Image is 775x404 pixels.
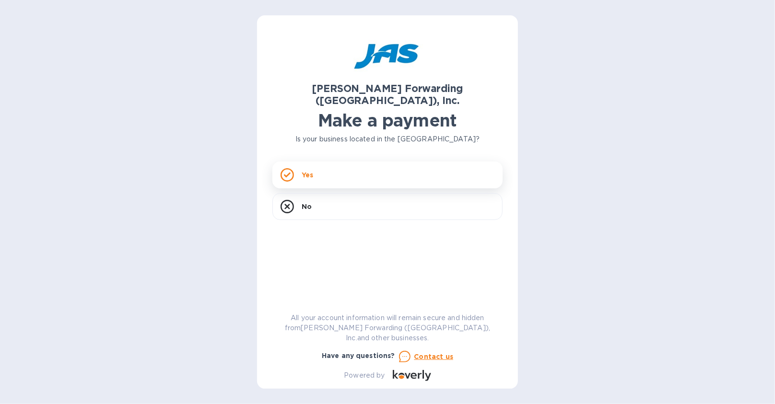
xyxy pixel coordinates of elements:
[312,82,463,106] b: [PERSON_NAME] Forwarding ([GEOGRAPHIC_DATA]), Inc.
[272,134,503,144] p: Is your business located in the [GEOGRAPHIC_DATA]?
[322,352,395,359] b: Have any questions?
[302,170,313,180] p: Yes
[344,370,385,381] p: Powered by
[272,313,503,343] p: All your account information will remain secure and hidden from [PERSON_NAME] Forwarding ([GEOGRA...
[302,202,312,211] p: No
[414,353,454,360] u: Contact us
[272,110,503,130] h1: Make a payment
